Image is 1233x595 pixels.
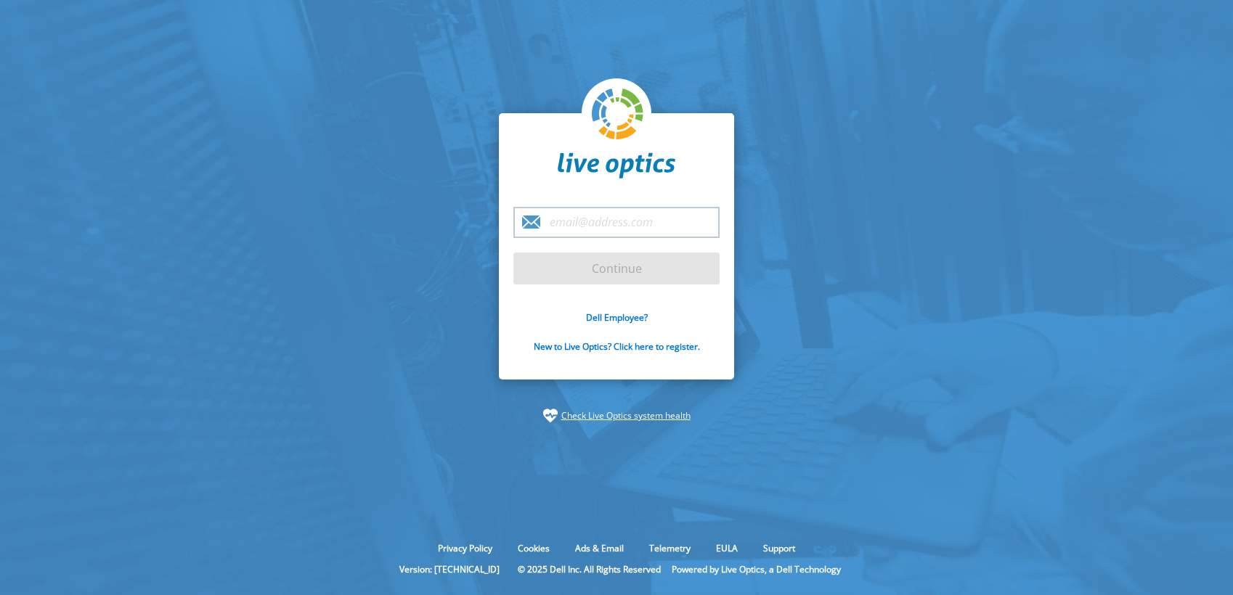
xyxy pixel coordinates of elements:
a: Check Live Optics system health [561,409,691,423]
a: New to Live Optics? Click here to register. [534,340,700,353]
li: © 2025 Dell Inc. All Rights Reserved [510,563,668,575]
img: liveoptics-logo.svg [592,89,644,141]
a: Telemetry [638,542,701,554]
a: Dell Employee? [586,311,648,324]
img: liveoptics-word.svg [558,152,675,178]
input: email@address.com [513,207,720,238]
a: Support [752,542,806,554]
a: Privacy Policy [427,542,503,554]
a: EULA [705,542,749,554]
img: status-check-icon.svg [543,409,558,423]
a: Ads & Email [564,542,635,554]
a: Cookies [507,542,561,554]
li: Powered by Live Optics, a Dell Technology [672,563,841,575]
li: Version: [TECHNICAL_ID] [392,563,507,575]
